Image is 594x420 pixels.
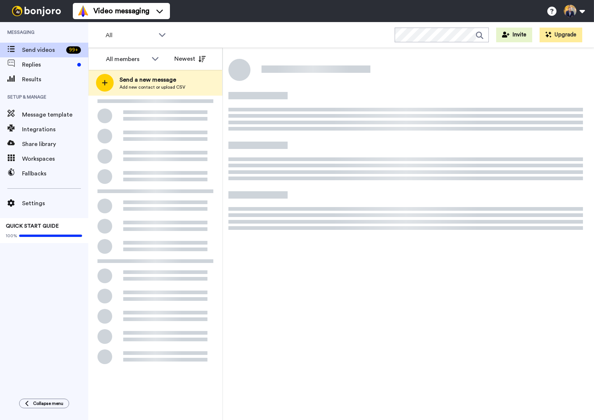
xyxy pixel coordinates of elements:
button: Collapse menu [19,399,69,408]
button: Upgrade [540,28,582,42]
span: QUICK START GUIDE [6,224,59,229]
span: Share library [22,140,88,149]
span: 100% [6,233,17,239]
span: Send a new message [120,75,185,84]
span: All [106,31,155,40]
div: 99 + [66,46,81,54]
span: Add new contact or upload CSV [120,84,185,90]
div: All members [106,55,148,64]
span: Replies [22,60,74,69]
span: Message template [22,110,88,119]
span: Workspaces [22,154,88,163]
button: Invite [496,28,532,42]
span: Integrations [22,125,88,134]
span: Settings [22,199,88,208]
span: Send videos [22,46,63,54]
span: Results [22,75,88,84]
img: vm-color.svg [77,5,89,17]
span: Video messaging [93,6,149,16]
span: Fallbacks [22,169,88,178]
button: Newest [169,51,211,66]
img: bj-logo-header-white.svg [9,6,64,16]
span: Collapse menu [33,401,63,406]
